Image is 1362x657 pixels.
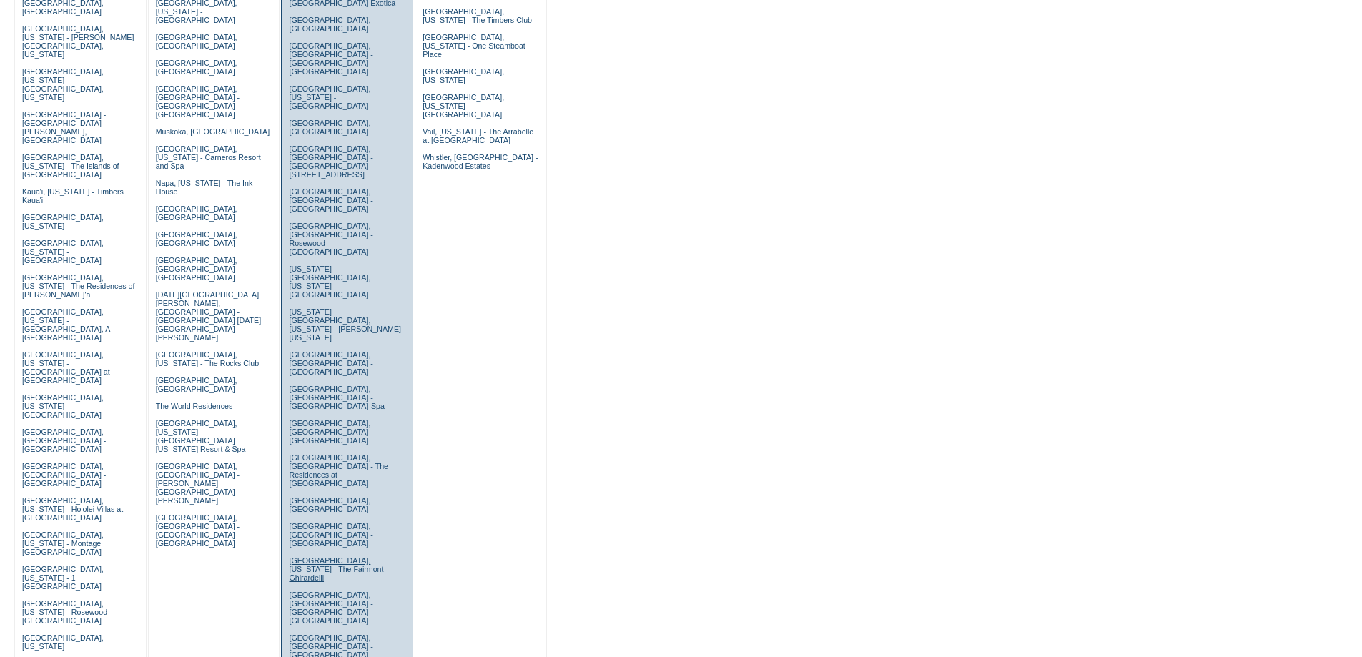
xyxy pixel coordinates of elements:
[156,59,237,76] a: [GEOGRAPHIC_DATA], [GEOGRAPHIC_DATA]
[22,153,119,179] a: [GEOGRAPHIC_DATA], [US_STATE] - The Islands of [GEOGRAPHIC_DATA]
[156,33,237,50] a: [GEOGRAPHIC_DATA], [GEOGRAPHIC_DATA]
[289,453,388,488] a: [GEOGRAPHIC_DATA], [GEOGRAPHIC_DATA] - The Residences at [GEOGRAPHIC_DATA]
[423,153,538,170] a: Whistler, [GEOGRAPHIC_DATA] - Kadenwood Estates
[22,428,106,453] a: [GEOGRAPHIC_DATA], [GEOGRAPHIC_DATA] - [GEOGRAPHIC_DATA]
[289,265,370,299] a: [US_STATE][GEOGRAPHIC_DATA], [US_STATE][GEOGRAPHIC_DATA]
[22,307,110,342] a: [GEOGRAPHIC_DATA], [US_STATE] - [GEOGRAPHIC_DATA], A [GEOGRAPHIC_DATA]
[289,385,384,410] a: [GEOGRAPHIC_DATA], [GEOGRAPHIC_DATA] - [GEOGRAPHIC_DATA]-Spa
[156,350,260,367] a: [GEOGRAPHIC_DATA], [US_STATE] - The Rocks Club
[289,419,372,445] a: [GEOGRAPHIC_DATA], [GEOGRAPHIC_DATA] - [GEOGRAPHIC_DATA]
[22,24,134,59] a: [GEOGRAPHIC_DATA], [US_STATE] - [PERSON_NAME][GEOGRAPHIC_DATA], [US_STATE]
[22,239,104,265] a: [GEOGRAPHIC_DATA], [US_STATE] - [GEOGRAPHIC_DATA]
[22,273,135,299] a: [GEOGRAPHIC_DATA], [US_STATE] - The Residences of [PERSON_NAME]'a
[22,187,124,204] a: Kaua'i, [US_STATE] - Timbers Kaua'i
[423,7,532,24] a: [GEOGRAPHIC_DATA], [US_STATE] - The Timbers Club
[22,350,110,385] a: [GEOGRAPHIC_DATA], [US_STATE] - [GEOGRAPHIC_DATA] at [GEOGRAPHIC_DATA]
[289,350,372,376] a: [GEOGRAPHIC_DATA], [GEOGRAPHIC_DATA] - [GEOGRAPHIC_DATA]
[22,530,104,556] a: [GEOGRAPHIC_DATA], [US_STATE] - Montage [GEOGRAPHIC_DATA]
[22,110,106,144] a: [GEOGRAPHIC_DATA] - [GEOGRAPHIC_DATA][PERSON_NAME], [GEOGRAPHIC_DATA]
[156,462,240,505] a: [GEOGRAPHIC_DATA], [GEOGRAPHIC_DATA] - [PERSON_NAME][GEOGRAPHIC_DATA][PERSON_NAME]
[289,496,370,513] a: [GEOGRAPHIC_DATA], [GEOGRAPHIC_DATA]
[289,84,370,110] a: [GEOGRAPHIC_DATA], [US_STATE] - [GEOGRAPHIC_DATA]
[22,599,107,625] a: [GEOGRAPHIC_DATA], [US_STATE] - Rosewood [GEOGRAPHIC_DATA]
[289,556,383,582] a: [GEOGRAPHIC_DATA], [US_STATE] - The Fairmont Ghirardelli
[423,67,504,84] a: [GEOGRAPHIC_DATA], [US_STATE]
[22,462,106,488] a: [GEOGRAPHIC_DATA], [GEOGRAPHIC_DATA] - [GEOGRAPHIC_DATA]
[156,230,237,247] a: [GEOGRAPHIC_DATA], [GEOGRAPHIC_DATA]
[156,513,240,548] a: [GEOGRAPHIC_DATA], [GEOGRAPHIC_DATA] - [GEOGRAPHIC_DATA] [GEOGRAPHIC_DATA]
[289,591,372,625] a: [GEOGRAPHIC_DATA], [GEOGRAPHIC_DATA] - [GEOGRAPHIC_DATA] [GEOGRAPHIC_DATA]
[289,16,370,33] a: [GEOGRAPHIC_DATA], [GEOGRAPHIC_DATA]
[156,179,253,196] a: Napa, [US_STATE] - The Ink House
[289,222,372,256] a: [GEOGRAPHIC_DATA], [GEOGRAPHIC_DATA] - Rosewood [GEOGRAPHIC_DATA]
[156,144,261,170] a: [GEOGRAPHIC_DATA], [US_STATE] - Carneros Resort and Spa
[22,67,104,102] a: [GEOGRAPHIC_DATA], [US_STATE] - [GEOGRAPHIC_DATA], [US_STATE]
[289,522,372,548] a: [GEOGRAPHIC_DATA], [GEOGRAPHIC_DATA] - [GEOGRAPHIC_DATA]
[289,187,372,213] a: [GEOGRAPHIC_DATA], [GEOGRAPHIC_DATA] - [GEOGRAPHIC_DATA]
[22,565,104,591] a: [GEOGRAPHIC_DATA], [US_STATE] - 1 [GEOGRAPHIC_DATA]
[423,33,525,59] a: [GEOGRAPHIC_DATA], [US_STATE] - One Steamboat Place
[22,213,104,230] a: [GEOGRAPHIC_DATA], [US_STATE]
[156,204,237,222] a: [GEOGRAPHIC_DATA], [GEOGRAPHIC_DATA]
[289,307,401,342] a: [US_STATE][GEOGRAPHIC_DATA], [US_STATE] - [PERSON_NAME] [US_STATE]
[156,127,270,136] a: Muskoka, [GEOGRAPHIC_DATA]
[22,496,123,522] a: [GEOGRAPHIC_DATA], [US_STATE] - Ho'olei Villas at [GEOGRAPHIC_DATA]
[289,144,372,179] a: [GEOGRAPHIC_DATA], [GEOGRAPHIC_DATA] - [GEOGRAPHIC_DATA][STREET_ADDRESS]
[22,393,104,419] a: [GEOGRAPHIC_DATA], [US_STATE] - [GEOGRAPHIC_DATA]
[156,290,261,342] a: [DATE][GEOGRAPHIC_DATA][PERSON_NAME], [GEOGRAPHIC_DATA] - [GEOGRAPHIC_DATA] [DATE][GEOGRAPHIC_DAT...
[423,127,533,144] a: Vail, [US_STATE] - The Arrabelle at [GEOGRAPHIC_DATA]
[156,84,240,119] a: [GEOGRAPHIC_DATA], [GEOGRAPHIC_DATA] - [GEOGRAPHIC_DATA] [GEOGRAPHIC_DATA]
[22,633,104,651] a: [GEOGRAPHIC_DATA], [US_STATE]
[156,419,246,453] a: [GEOGRAPHIC_DATA], [US_STATE] - [GEOGRAPHIC_DATA] [US_STATE] Resort & Spa
[156,376,237,393] a: [GEOGRAPHIC_DATA], [GEOGRAPHIC_DATA]
[289,41,372,76] a: [GEOGRAPHIC_DATA], [GEOGRAPHIC_DATA] - [GEOGRAPHIC_DATA] [GEOGRAPHIC_DATA]
[289,119,370,136] a: [GEOGRAPHIC_DATA], [GEOGRAPHIC_DATA]
[156,402,233,410] a: The World Residences
[156,256,240,282] a: [GEOGRAPHIC_DATA], [GEOGRAPHIC_DATA] - [GEOGRAPHIC_DATA]
[423,93,504,119] a: [GEOGRAPHIC_DATA], [US_STATE] - [GEOGRAPHIC_DATA]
